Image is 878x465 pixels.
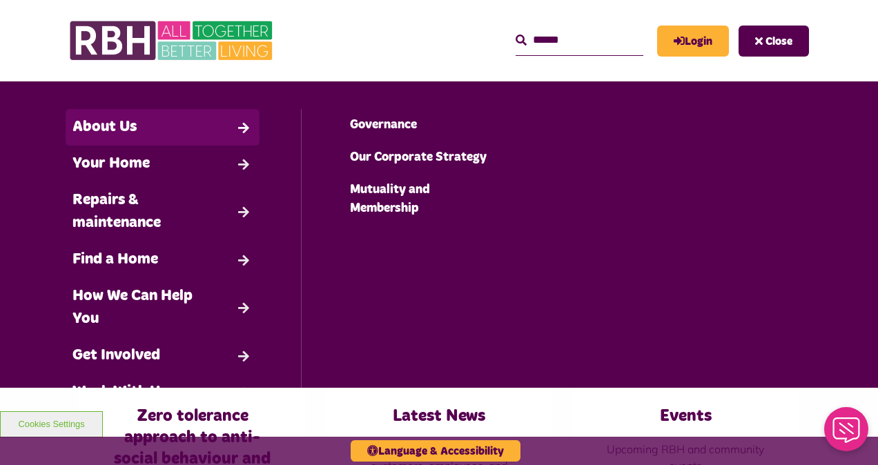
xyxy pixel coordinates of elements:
[657,26,729,57] a: MyRBH
[66,374,260,410] a: Work With Us
[601,406,771,427] h3: Events
[343,141,536,174] a: Our Corporate Strategy
[765,36,792,47] span: Close
[66,146,260,182] a: Your Home
[353,406,524,427] h3: Latest News
[66,337,260,374] a: Get Involved
[739,26,809,57] button: Navigation
[343,109,536,141] a: Governance
[66,182,260,241] a: Repairs & maintenance
[66,241,260,278] a: Find a Home
[351,440,520,462] button: Language & Accessibility
[66,109,260,146] a: About Us
[816,403,878,465] iframe: Netcall Web Assistant for live chat
[516,26,643,55] input: Search
[69,14,276,68] img: RBH
[66,278,260,337] a: How We Can Help You
[343,174,536,225] a: Mutuality and Membership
